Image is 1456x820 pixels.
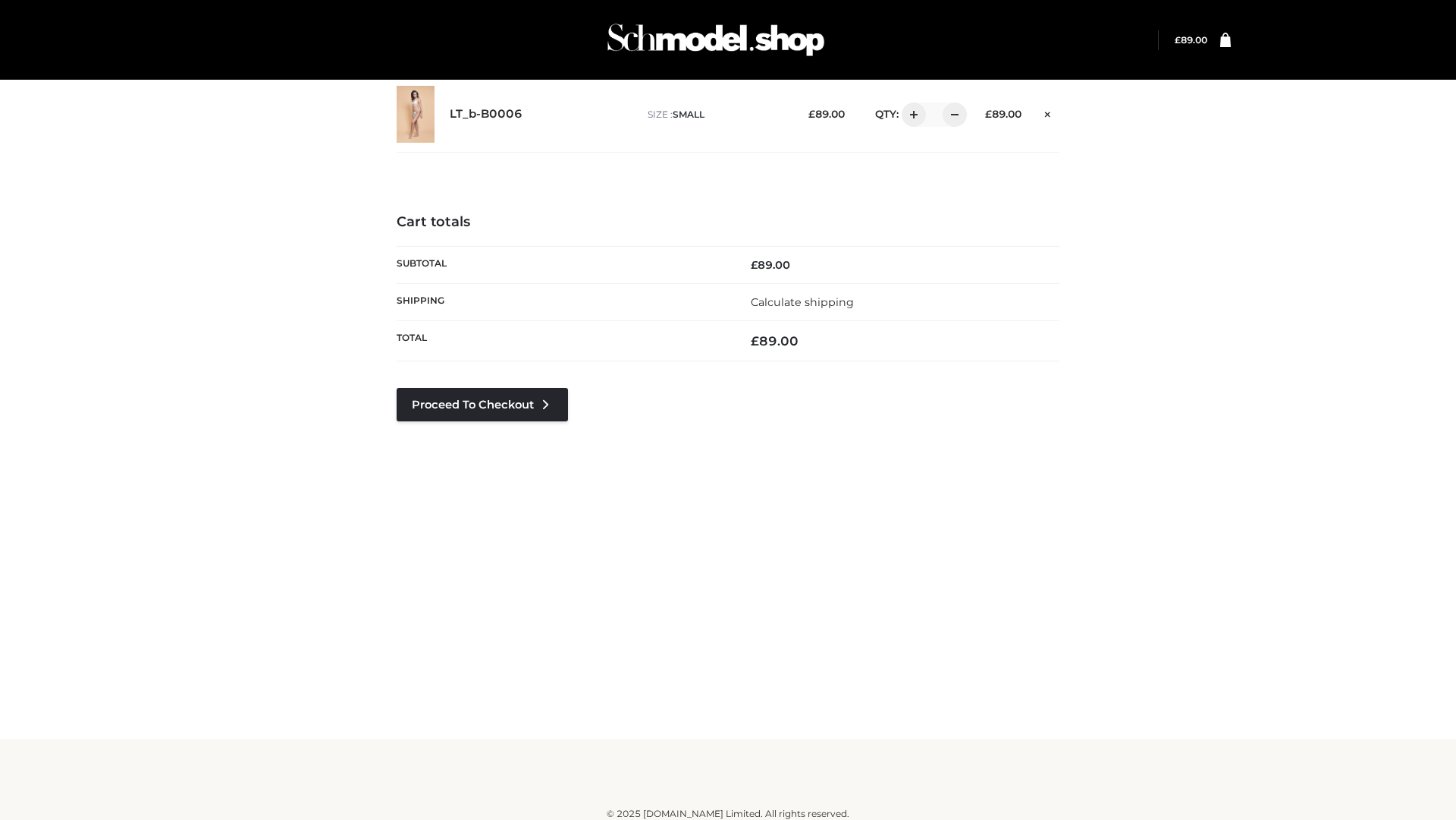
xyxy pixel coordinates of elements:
span: £ [751,333,759,348]
a: Proceed to Checkout [397,388,568,421]
th: Subtotal [397,246,728,283]
bdi: 89.00 [751,258,790,272]
bdi: 89.00 [1175,34,1207,46]
bdi: 89.00 [985,108,1021,120]
span: £ [1175,34,1181,46]
span: £ [808,108,815,120]
span: £ [751,258,758,272]
div: QTY: [860,102,962,127]
p: size : [648,108,785,121]
a: Calculate shipping [751,295,854,309]
th: Shipping [397,283,728,320]
a: Remove this item [1037,102,1059,122]
a: £89.00 [1175,34,1207,46]
span: £ [985,108,992,120]
a: LT_b-B0006 [450,107,522,121]
img: Schmodel Admin 964 [602,10,830,70]
bdi: 89.00 [808,108,845,120]
bdi: 89.00 [751,333,799,348]
span: SMALL [673,109,704,120]
h4: Cart totals [397,214,1059,231]
th: Total [397,321,728,361]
